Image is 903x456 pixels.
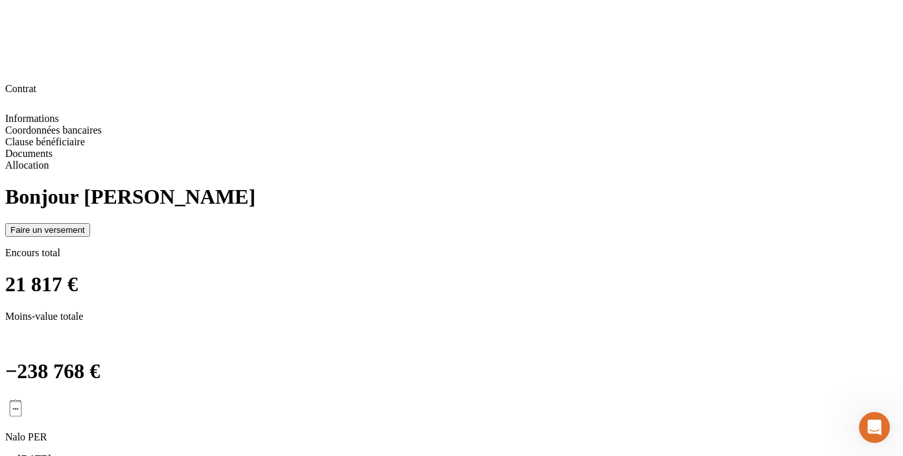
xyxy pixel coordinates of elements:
[5,148,53,159] span: Documents
[859,412,890,443] iframe: Intercom live chat
[5,136,85,147] span: Clause bénéficiaire
[5,431,898,443] p: Nalo PER
[5,125,102,136] span: Coordonnées bancaires
[5,311,898,322] p: Moins-value totale
[10,225,85,235] div: Faire un versement
[5,272,898,296] h1: 21 817 €
[5,223,90,237] button: Faire un versement
[5,247,898,259] p: Encours total
[5,185,898,209] h1: Bonjour [PERSON_NAME]
[5,113,59,124] span: Informations
[5,359,898,383] h1: −238 768 €
[5,160,49,171] span: Allocation
[5,83,36,94] span: Contrat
